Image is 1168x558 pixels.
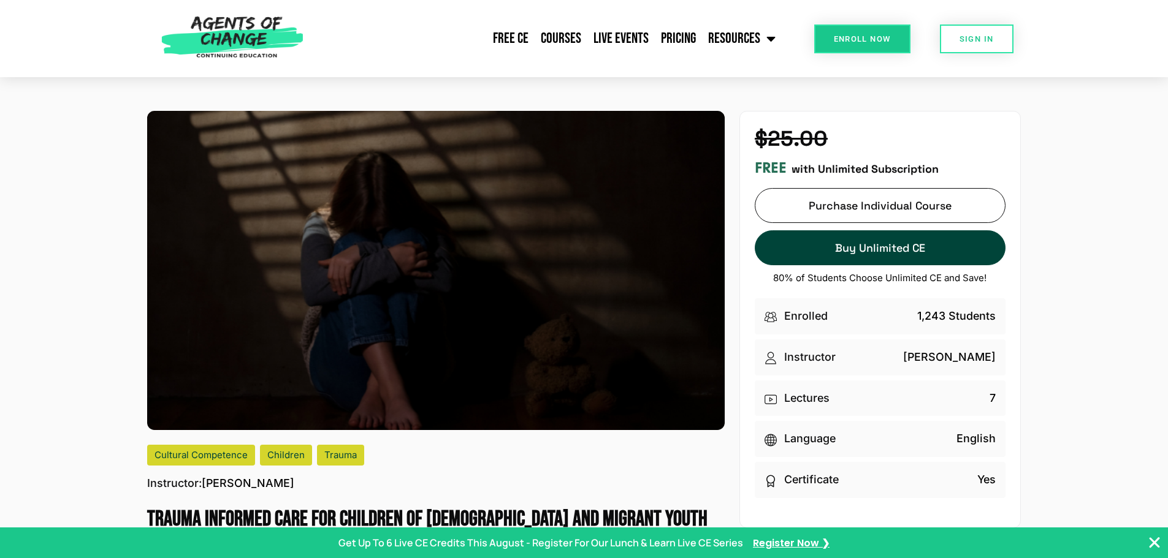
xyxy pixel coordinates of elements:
a: Courses [535,23,587,54]
p: 7 [990,390,996,407]
p: Instructor [784,349,836,366]
a: Enroll Now [814,25,910,53]
div: Children [260,445,312,466]
div: Trauma [317,445,364,466]
p: Get Up To 6 Live CE Credits This August - Register For Our Lunch & Learn Live CE Series [338,535,743,550]
p: Language [784,431,836,447]
p: Certificate [784,472,839,488]
img: Trauma Informed Care for Children of Undocumented Parents and Migrant Youth (1 Cultural Competenc... [147,111,725,429]
a: Live Events [587,23,655,54]
div: Cultural Competence [147,445,255,466]
p: English [956,431,996,447]
span: Buy Unlimited CE [835,241,925,254]
nav: Menu [310,23,782,54]
p: 80% of Students Choose Unlimited CE and Save! [755,273,1006,284]
h3: FREE [755,159,787,177]
button: Close Banner [1147,535,1162,550]
a: Buy Unlimited CE [755,230,1006,265]
h1: Trauma Informed Care for Children of Undocumented Parents and Migrant Youth (1 Cultural Competenc... [147,507,725,532]
p: Yes [977,472,996,488]
span: SIGN IN [960,35,994,43]
a: Free CE [487,23,535,54]
a: Purchase Individual Course [755,188,1006,223]
a: Register Now ❯ [753,535,830,551]
span: Enroll Now [834,35,891,43]
span: Purchase Individual Course [809,199,952,212]
p: 1,243 Students [917,308,996,325]
a: Pricing [655,23,702,54]
p: Enrolled [784,308,828,325]
p: [PERSON_NAME] [903,349,996,366]
h4: $25.00 [755,126,1006,152]
p: [PERSON_NAME] [147,475,294,492]
a: Resources [702,23,782,54]
a: SIGN IN [940,25,1013,53]
p: Lectures [784,390,830,407]
span: Instructor: [147,475,202,492]
div: with Unlimited Subscription [755,159,1006,177]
